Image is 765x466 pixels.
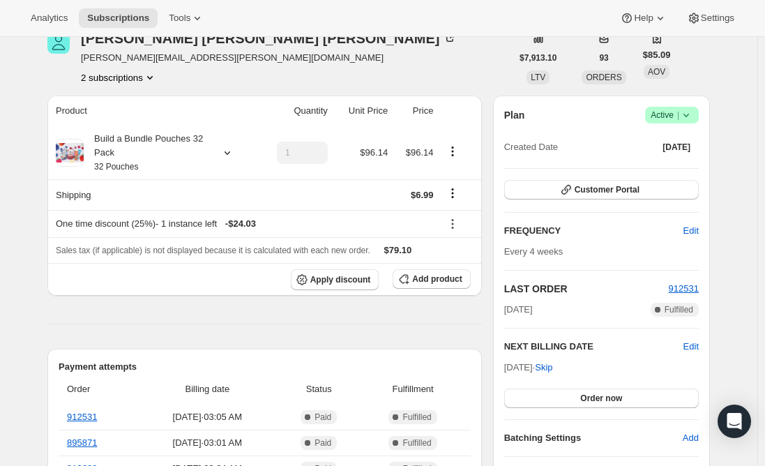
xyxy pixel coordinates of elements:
a: 895871 [67,437,97,448]
span: Billing date [141,382,274,396]
span: $85.09 [643,48,671,62]
span: Subscriptions [87,13,149,24]
span: $7,913.10 [520,52,556,63]
span: Paid [315,412,331,423]
span: Active [651,108,693,122]
span: Fulfilled [402,437,431,449]
span: karyn riale oneill [47,31,70,54]
button: Product actions [81,70,157,84]
span: [DATE] · 03:05 AM [141,410,274,424]
span: Help [634,13,653,24]
button: Apply discount [291,269,379,290]
button: [DATE] [654,137,699,157]
th: Price [392,96,437,126]
button: 93 [591,48,616,68]
h2: Payment attempts [59,360,471,374]
a: 912531 [67,412,97,422]
button: Help [612,8,675,28]
button: Subscriptions [79,8,158,28]
span: [DATE] [504,303,533,317]
h2: Plan [504,108,525,122]
span: Add [683,431,699,445]
span: Analytics [31,13,68,24]
span: [DATE] · 03:01 AM [141,436,274,450]
span: Created Date [504,140,558,154]
th: Product [47,96,257,126]
span: $79.10 [384,245,412,255]
span: Status [282,382,356,396]
span: ORDERS [586,73,621,82]
span: - $24.03 [225,217,256,231]
th: Unit Price [332,96,392,126]
button: Order now [504,389,699,408]
th: Order [59,374,137,405]
span: Sales tax (if applicable) is not displayed because it is calculated with each new order. [56,246,370,255]
button: Customer Portal [504,180,699,200]
span: [DATE] · [504,362,553,373]
button: 912531 [669,282,699,296]
span: Apply discount [310,274,371,285]
span: $96.14 [406,147,434,158]
a: 912531 [669,283,699,294]
span: Edit [683,224,699,238]
button: Edit [675,220,707,242]
span: Fulfilled [402,412,431,423]
button: Tools [160,8,213,28]
button: $7,913.10 [511,48,565,68]
button: Settings [679,8,743,28]
h2: FREQUENCY [504,224,683,238]
button: Skip [527,356,561,379]
small: 32 Pouches [94,162,138,172]
button: Edit [683,340,699,354]
span: $6.99 [411,190,434,200]
span: Fulfilled [665,304,693,315]
span: Settings [701,13,734,24]
span: Skip [535,361,552,375]
div: [PERSON_NAME] [PERSON_NAME] [PERSON_NAME] [81,31,457,45]
th: Shipping [47,179,257,210]
button: Shipping actions [441,186,464,201]
span: Tools [169,13,190,24]
button: Add product [393,269,470,289]
button: Product actions [441,144,464,159]
th: Quantity [257,96,332,126]
span: 93 [599,52,608,63]
span: Add product [412,273,462,285]
span: Paid [315,437,331,449]
div: Build a Bundle Pouches 32 Pack [84,132,209,174]
span: [DATE] [662,142,690,153]
button: Add [674,427,707,449]
span: $96.14 [360,147,388,158]
span: AOV [648,67,665,77]
h2: LAST ORDER [504,282,669,296]
span: Every 4 weeks [504,246,563,257]
span: | [677,110,679,121]
span: Fulfillment [364,382,462,396]
span: Order now [580,393,622,404]
div: One time discount (25%) - 1 instance left [56,217,433,231]
span: LTV [531,73,545,82]
button: Analytics [22,8,76,28]
span: Customer Portal [575,184,639,195]
span: [PERSON_NAME][EMAIL_ADDRESS][PERSON_NAME][DOMAIN_NAME] [81,51,457,65]
h6: Batching Settings [504,431,683,445]
h2: NEXT BILLING DATE [504,340,683,354]
div: Open Intercom Messenger [718,405,751,438]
